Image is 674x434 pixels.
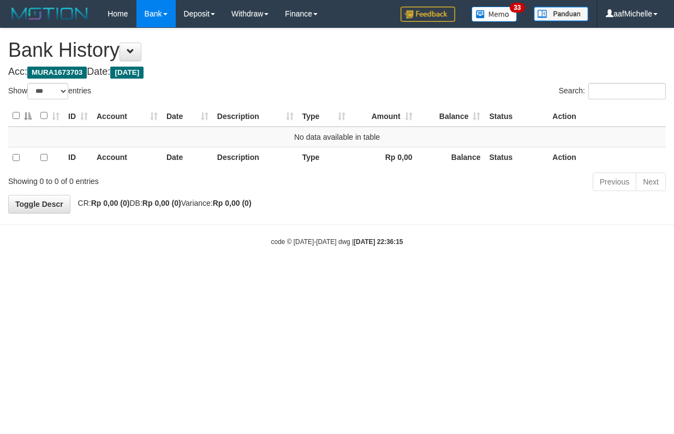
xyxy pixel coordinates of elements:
div: Showing 0 to 0 of 0 entries [8,171,273,187]
th: ID: activate to sort column ascending [64,105,92,127]
th: Action [548,147,666,168]
select: Showentries [27,83,68,99]
strong: Rp 0,00 (0) [213,199,252,207]
th: : activate to sort column ascending [36,105,64,127]
th: Type [298,147,350,168]
input: Search: [588,83,666,99]
strong: Rp 0,00 (0) [142,199,181,207]
img: MOTION_logo.png [8,5,91,22]
th: Amount: activate to sort column ascending [350,105,417,127]
a: Next [636,173,666,191]
th: Balance [417,147,485,168]
th: Rp 0,00 [350,147,417,168]
img: panduan.png [534,7,588,21]
th: Type: activate to sort column ascending [298,105,350,127]
th: Status [485,105,548,127]
strong: [DATE] 22:36:15 [354,238,403,246]
th: Date [162,147,213,168]
h4: Acc: Date: [8,67,666,78]
span: MURA1673703 [27,67,87,79]
a: Previous [593,173,636,191]
th: Date: activate to sort column ascending [162,105,213,127]
th: Account [92,147,162,168]
th: Status [485,147,548,168]
th: Description: activate to sort column ascending [213,105,298,127]
th: Action [548,105,666,127]
th: ID [64,147,92,168]
span: [DATE] [110,67,144,79]
img: Feedback.jpg [401,7,455,22]
th: : activate to sort column descending [8,105,36,127]
a: Toggle Descr [8,195,70,213]
label: Search: [559,83,666,99]
h1: Bank History [8,39,666,61]
th: Balance: activate to sort column ascending [417,105,485,127]
th: Account: activate to sort column ascending [92,105,162,127]
th: Description [213,147,298,168]
span: 33 [510,3,524,13]
img: Button%20Memo.svg [472,7,517,22]
strong: Rp 0,00 (0) [91,199,130,207]
span: CR: DB: Variance: [73,199,252,207]
small: code © [DATE]-[DATE] dwg | [271,238,403,246]
label: Show entries [8,83,91,99]
td: No data available in table [8,127,666,147]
